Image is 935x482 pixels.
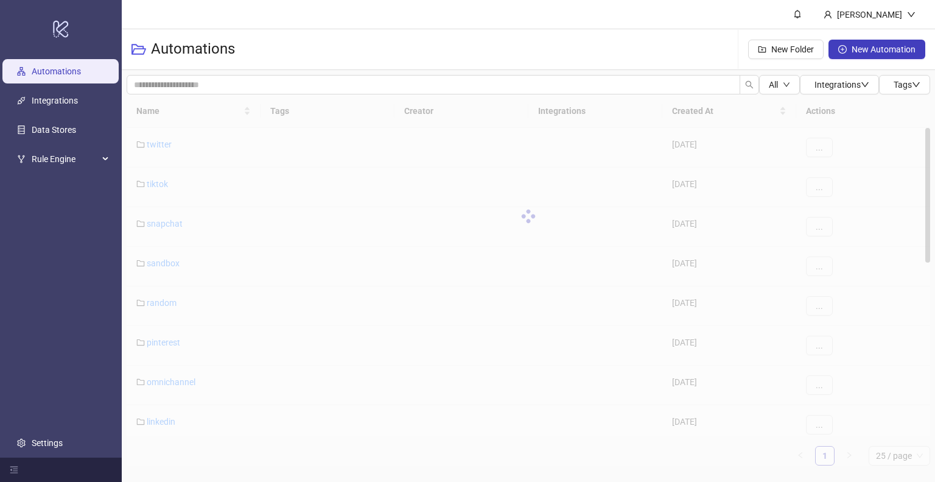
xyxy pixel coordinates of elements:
button: Alldown [759,75,800,94]
button: New Folder [748,40,824,59]
span: menu-fold [10,466,18,474]
span: bell [793,10,802,18]
span: folder-open [131,42,146,57]
span: down [783,81,790,88]
span: Tags [894,80,920,90]
span: New Automation [852,44,916,54]
span: fork [17,155,26,163]
span: down [861,80,869,89]
button: Tagsdown [879,75,930,94]
div: [PERSON_NAME] [832,8,907,21]
a: Automations [32,66,81,76]
span: All [769,80,778,90]
span: Integrations [814,80,869,90]
span: plus-circle [838,45,847,54]
span: down [907,10,916,19]
h3: Automations [151,40,235,59]
button: New Automation [828,40,925,59]
span: New Folder [771,44,814,54]
span: down [912,80,920,89]
button: Integrationsdown [800,75,879,94]
span: user [824,10,832,19]
a: Settings [32,438,63,448]
span: Rule Engine [32,147,99,171]
span: search [745,80,754,89]
a: Data Stores [32,125,76,135]
span: folder-add [758,45,766,54]
a: Integrations [32,96,78,105]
